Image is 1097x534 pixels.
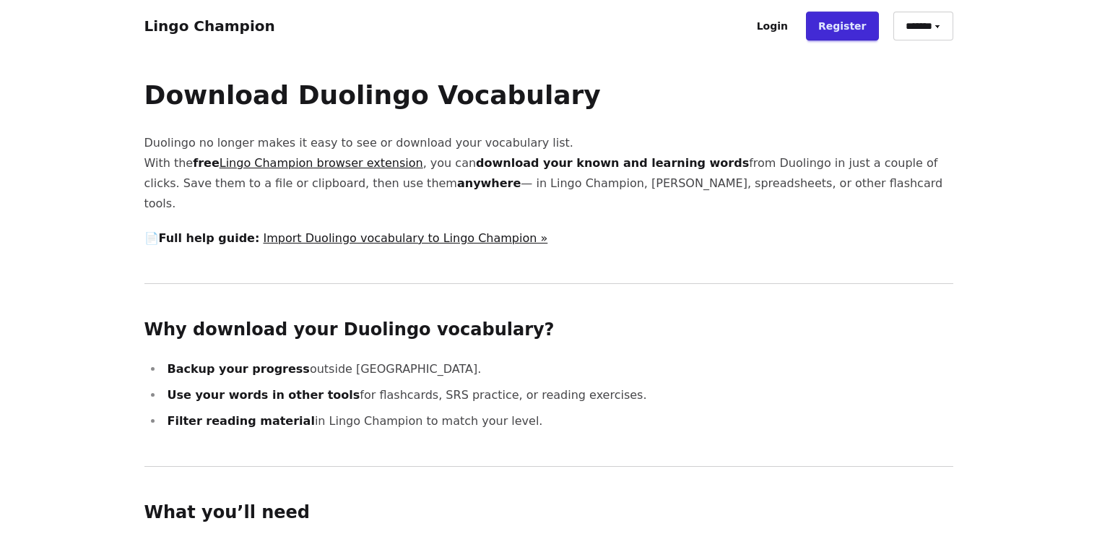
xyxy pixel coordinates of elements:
a: Import Duolingo vocabulary to Lingo Champion » [263,231,547,245]
h2: Why download your Duolingo vocabulary? [144,319,953,342]
li: for flashcards, SRS practice, or reading exercises. [163,385,953,405]
strong: download your known and learning words [476,156,749,170]
h2: What you’ll need [144,501,953,525]
strong: Full help guide: [159,231,260,245]
p: 📄 [144,228,953,249]
strong: Use your words in other tools [168,388,360,402]
li: outside [GEOGRAPHIC_DATA]. [163,359,953,379]
strong: Filter reading material [168,414,315,428]
li: in Lingo Champion to match your level. [163,411,953,431]
strong: free [193,156,423,170]
strong: Backup your progress [168,362,310,376]
a: Register [806,12,879,40]
strong: anywhere [457,176,521,190]
a: Login [745,12,800,40]
a: Lingo Champion [144,17,275,35]
h1: Download Duolingo Vocabulary [144,81,953,110]
p: Duolingo no longer makes it easy to see or download your vocabulary list. With the , you can from... [144,133,953,214]
a: Lingo Champion browser extension [220,156,423,170]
